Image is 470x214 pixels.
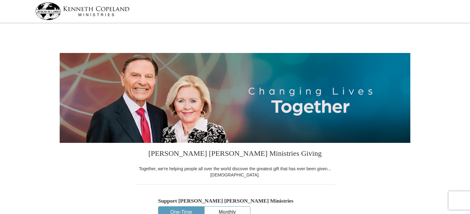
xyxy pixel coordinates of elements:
h5: Support [PERSON_NAME] [PERSON_NAME] Ministries [158,198,312,204]
h3: [PERSON_NAME] [PERSON_NAME] Ministries Giving [135,143,335,166]
div: Together, we're helping people all over the world discover the greatest gift that has ever been g... [135,166,335,178]
img: kcm-header-logo.svg [35,2,129,20]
